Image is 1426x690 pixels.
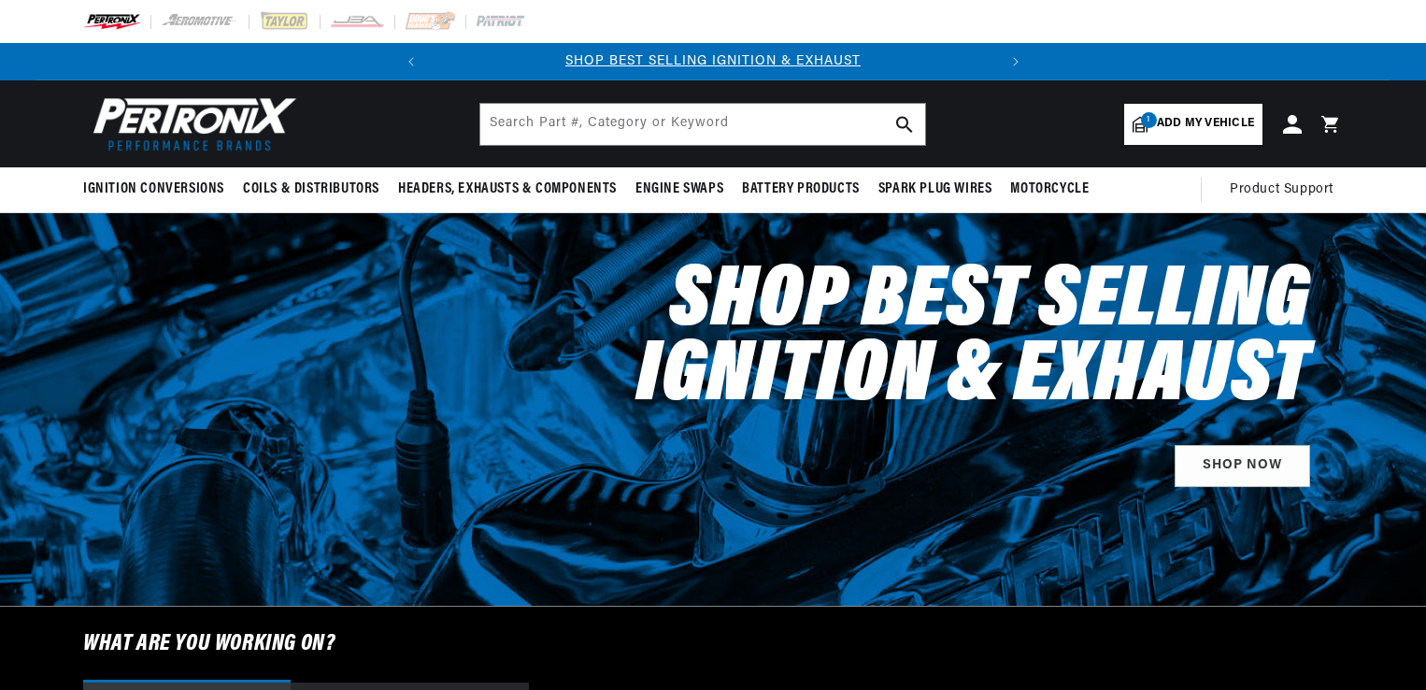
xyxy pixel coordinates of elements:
[389,167,626,211] summary: Headers, Exhausts & Components
[635,180,723,199] span: Engine Swaps
[36,607,1390,682] h6: What are you working on?
[1230,180,1333,200] span: Product Support
[83,180,224,199] span: Ignition Conversions
[430,51,997,72] div: Announcement
[1124,104,1262,145] a: 1Add my vehicle
[997,43,1034,80] button: Translation missing: en.sections.announcements.next_announcement
[398,180,617,199] span: Headers, Exhausts & Components
[1230,167,1343,212] summary: Product Support
[511,266,1310,415] h2: Shop Best Selling Ignition & Exhaust
[83,92,298,156] img: Pertronix
[36,43,1390,80] slideshow-component: Translation missing: en.sections.announcements.announcement_bar
[234,167,389,211] summary: Coils & Distributors
[392,43,430,80] button: Translation missing: en.sections.announcements.previous_announcement
[878,180,992,199] span: Spark Plug Wires
[83,167,234,211] summary: Ignition Conversions
[480,104,925,145] input: Search Part #, Category or Keyword
[884,104,925,145] button: search button
[243,180,379,199] span: Coils & Distributors
[626,167,733,211] summary: Engine Swaps
[430,51,997,72] div: 1 of 2
[1010,180,1089,199] span: Motorcycle
[1175,445,1310,487] a: SHOP NOW
[565,54,861,68] a: SHOP BEST SELLING IGNITION & EXHAUST
[869,167,1002,211] summary: Spark Plug Wires
[1001,167,1098,211] summary: Motorcycle
[742,180,860,199] span: Battery Products
[733,167,869,211] summary: Battery Products
[1157,115,1254,133] span: Add my vehicle
[1141,112,1157,128] span: 1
